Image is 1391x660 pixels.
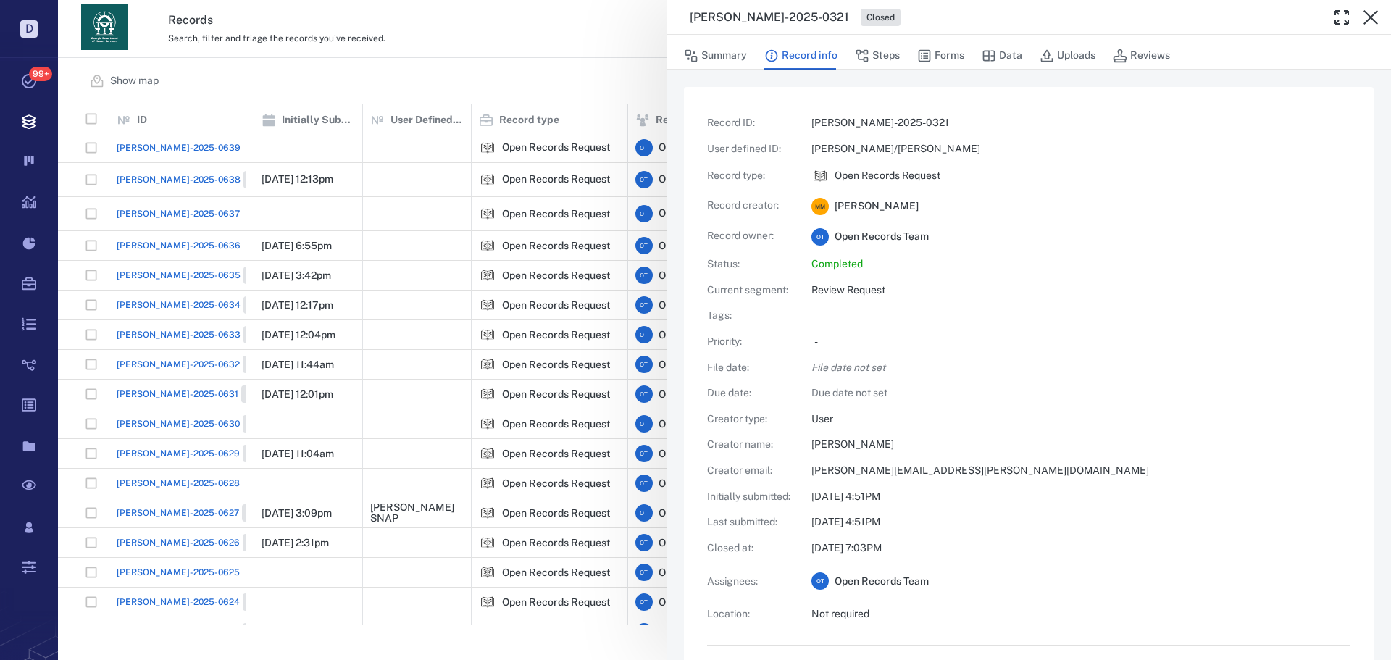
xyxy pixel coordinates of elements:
[835,199,919,214] span: [PERSON_NAME]
[707,412,794,427] p: Creator type :
[811,198,829,215] div: M M
[864,12,898,24] span: Closed
[707,464,794,478] p: Creator email :
[811,167,829,185] img: icon Open Records Request
[811,116,1350,130] p: [PERSON_NAME]-2025-0321
[707,541,794,556] p: Closed at :
[707,229,794,243] p: Record owner :
[707,142,794,156] p: User defined ID :
[811,228,829,246] div: O T
[811,464,1350,478] p: [PERSON_NAME][EMAIL_ADDRESS][PERSON_NAME][DOMAIN_NAME]
[811,283,1350,298] p: Review Request
[811,361,1350,375] p: File date not set
[811,490,1350,504] p: [DATE] 4:51PM
[684,42,747,70] button: Summary
[707,515,794,530] p: Last submitted :
[707,575,794,589] p: Assignees :
[811,438,1350,452] p: [PERSON_NAME]
[811,142,1350,156] p: [PERSON_NAME]/[PERSON_NAME]
[707,283,794,298] p: Current segment :
[814,335,1350,349] p: -
[690,9,849,26] h3: [PERSON_NAME]-2025-0321
[128,10,158,23] span: Help
[707,309,794,323] p: Tags :
[707,361,794,375] p: File date :
[707,386,794,401] p: Due date :
[811,167,829,185] div: Open Records Request
[707,116,794,130] p: Record ID :
[811,412,1350,427] p: User
[982,42,1022,70] button: Data
[20,20,38,38] p: D
[707,169,794,183] p: Record type :
[707,335,794,349] p: Priority :
[835,575,929,589] span: Open Records Team
[707,199,794,213] p: Record creator :
[707,607,794,622] p: Location :
[1040,42,1095,70] button: Uploads
[707,490,794,504] p: Initially submitted :
[707,438,794,452] p: Creator name :
[29,67,52,81] span: 99+
[1327,3,1356,32] button: Toggle Fullscreen
[811,541,1350,556] p: [DATE] 7:03PM
[764,42,837,70] button: Record info
[811,257,1350,272] p: Completed
[811,572,829,590] div: O T
[811,386,1350,401] p: Due date not set
[707,257,794,272] p: Status :
[811,515,1350,530] p: [DATE] 4:51PM
[835,169,940,183] p: Open Records Request
[1356,3,1385,32] button: Close
[855,42,900,70] button: Steps
[917,42,964,70] button: Forms
[835,230,929,244] span: Open Records Team
[1113,42,1170,70] button: Reviews
[811,607,1350,622] p: Not required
